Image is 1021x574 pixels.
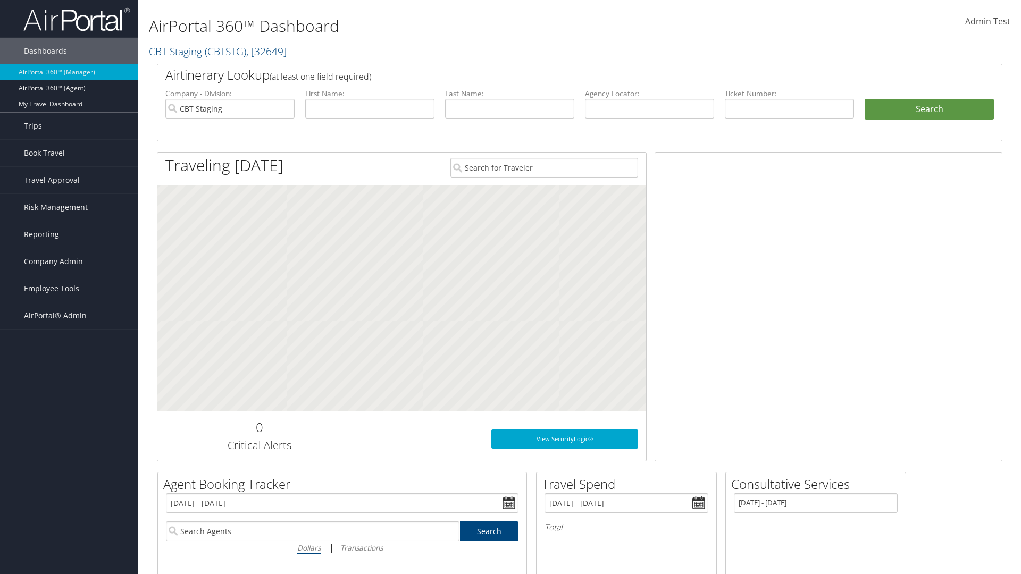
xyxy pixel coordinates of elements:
[865,99,994,120] button: Search
[23,7,130,32] img: airportal-logo.png
[163,475,526,493] h2: Agent Booking Tracker
[165,418,353,436] h2: 0
[340,543,383,553] i: Transactions
[166,521,459,541] input: Search Agents
[542,475,716,493] h2: Travel Spend
[965,5,1010,38] a: Admin Test
[585,88,714,99] label: Agency Locator:
[165,88,295,99] label: Company - Division:
[24,113,42,139] span: Trips
[460,521,519,541] a: Search
[149,44,287,58] a: CBT Staging
[165,438,353,453] h3: Critical Alerts
[445,88,574,99] label: Last Name:
[24,140,65,166] span: Book Travel
[246,44,287,58] span: , [ 32649 ]
[305,88,434,99] label: First Name:
[270,71,371,82] span: (at least one field required)
[297,543,321,553] i: Dollars
[165,154,283,176] h1: Traveling [DATE]
[24,194,88,221] span: Risk Management
[450,158,638,178] input: Search for Traveler
[166,541,518,554] div: |
[965,15,1010,27] span: Admin Test
[545,521,708,533] h6: Total
[725,88,854,99] label: Ticket Number:
[731,475,906,493] h2: Consultative Services
[24,38,67,64] span: Dashboards
[24,167,80,193] span: Travel Approval
[24,248,83,275] span: Company Admin
[24,275,79,302] span: Employee Tools
[165,66,924,84] h2: Airtinerary Lookup
[24,302,87,329] span: AirPortal® Admin
[491,429,638,449] a: View SecurityLogic®
[149,15,723,37] h1: AirPortal 360™ Dashboard
[205,44,246,58] span: ( CBTSTG )
[24,221,59,248] span: Reporting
